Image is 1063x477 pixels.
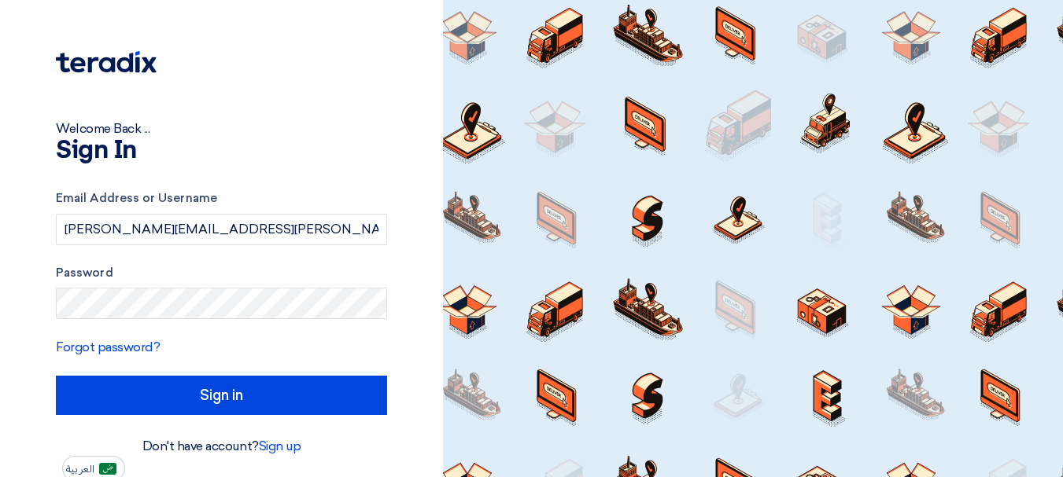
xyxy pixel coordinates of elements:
[66,464,94,475] span: العربية
[56,189,387,207] label: Email Address or Username
[56,214,387,245] input: Enter your business email or username
[56,376,387,415] input: Sign in
[259,438,301,453] a: Sign up
[56,339,160,354] a: Forgot password?
[56,437,387,456] div: Don't have account?
[56,138,387,163] h1: Sign In
[56,119,387,138] div: Welcome Back ...
[99,463,116,475] img: ar-AR.png
[56,51,157,73] img: Teradix logo
[56,264,387,282] label: Password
